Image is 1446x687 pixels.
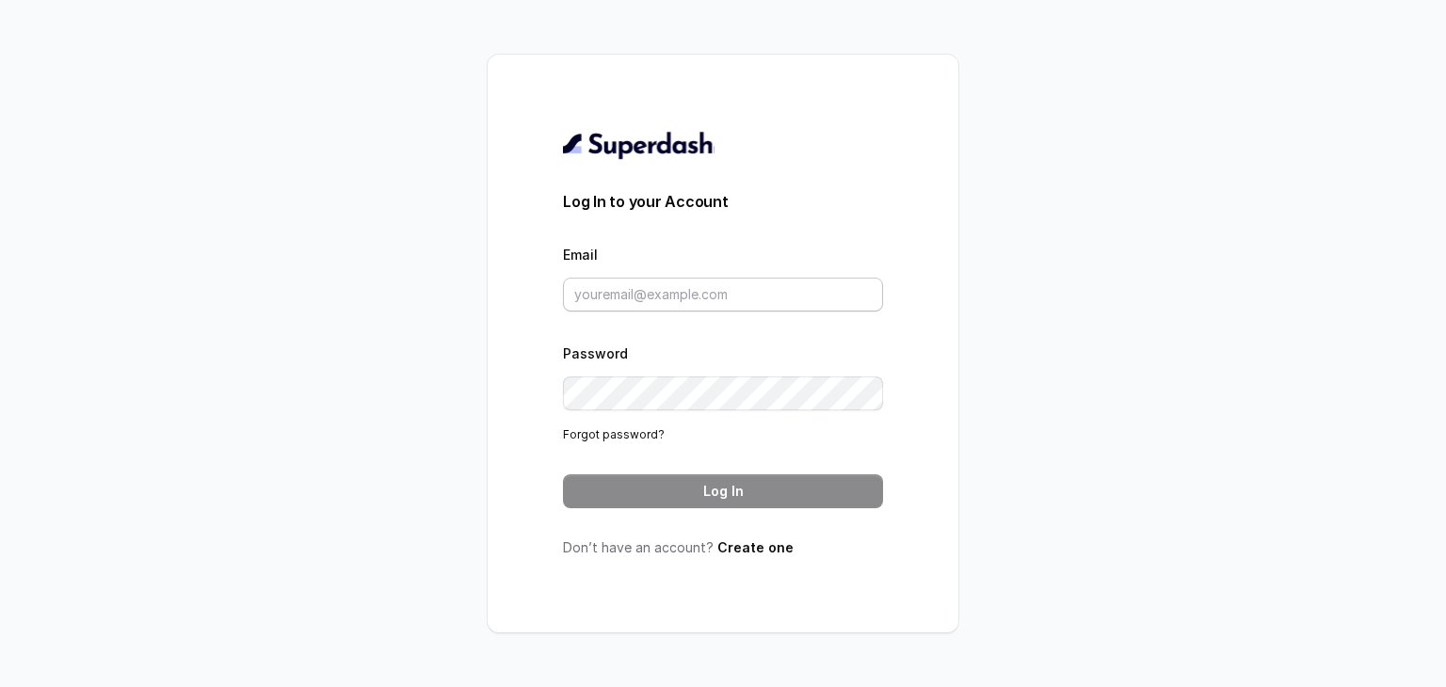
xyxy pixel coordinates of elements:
[563,474,883,508] button: Log In
[717,539,794,555] a: Create one
[563,427,665,441] a: Forgot password?
[563,247,598,263] label: Email
[563,190,883,213] h3: Log In to your Account
[563,278,883,312] input: youremail@example.com
[563,345,628,361] label: Password
[563,130,715,160] img: light.svg
[563,538,883,557] p: Don’t have an account?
